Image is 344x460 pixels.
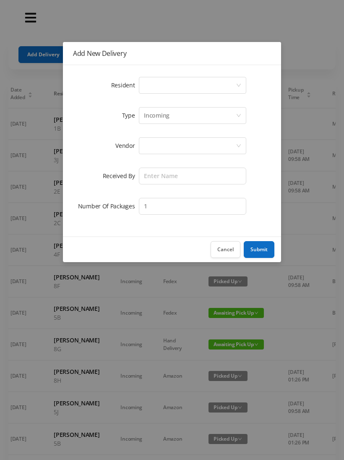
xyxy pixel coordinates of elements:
i: icon: down [236,83,241,89]
input: Enter Name [139,168,246,184]
label: Resident [111,81,139,89]
button: Submit [244,241,274,258]
i: icon: down [236,143,241,149]
label: Type [122,111,139,119]
label: Vendor [115,142,139,150]
div: Incoming [144,108,169,124]
button: Cancel [211,241,240,258]
i: icon: down [236,113,241,119]
label: Received By [103,172,139,180]
div: Add New Delivery [73,49,271,58]
form: Add New Delivery [73,75,271,216]
label: Number Of Packages [78,202,139,210]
